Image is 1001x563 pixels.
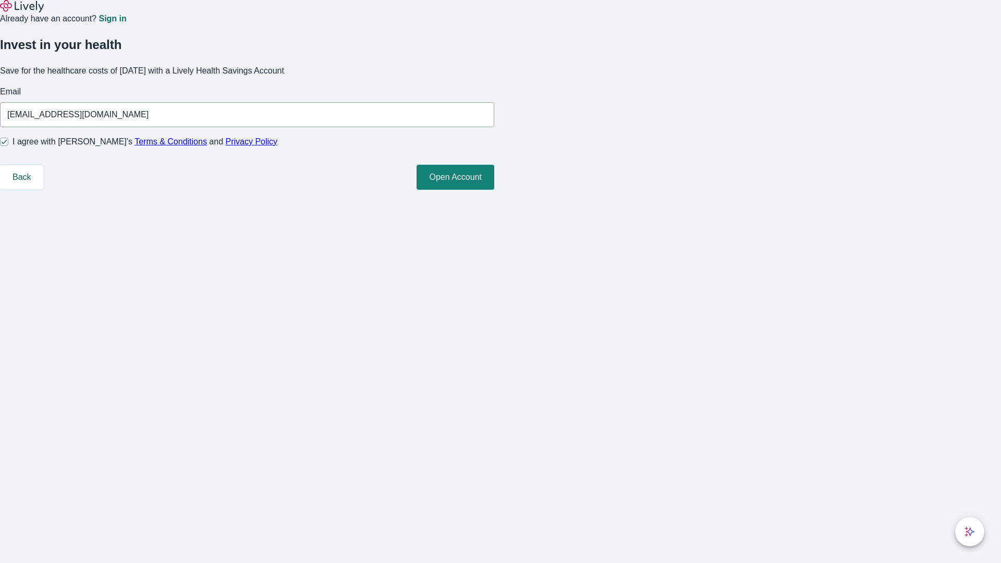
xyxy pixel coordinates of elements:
svg: Lively AI Assistant [965,527,975,537]
a: Sign in [99,15,126,23]
span: I agree with [PERSON_NAME]’s and [13,136,277,148]
a: Terms & Conditions [135,137,207,146]
a: Privacy Policy [226,137,278,146]
button: Open Account [417,165,494,190]
button: chat [955,517,984,546]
